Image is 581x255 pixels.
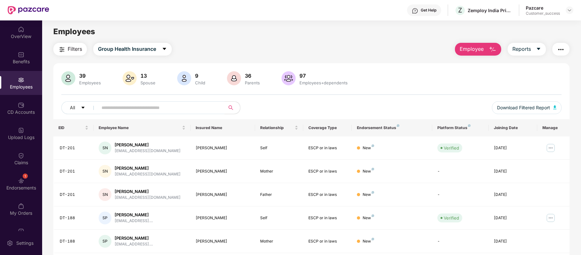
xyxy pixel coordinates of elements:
[308,238,347,244] div: ESCP or in laws
[18,228,24,235] img: svg+xml;base64,PHN2ZyBpZD0iVXBkYXRlZCIgeG1sbnM9Imh0dHA6Ly93d3cudzMub3JnLzIwMDAvc3ZnIiB3aWR0aD0iMj...
[412,8,418,14] img: svg+xml;base64,PHN2ZyBpZD0iSGVscC0zMngzMiIgeG1sbnM9Imh0dHA6Ly93d3cudzMub3JnLzIwMDAvc3ZnIiB3aWR0aD...
[244,73,261,79] div: 36
[308,168,347,174] div: ESCP or in laws
[18,51,24,58] img: svg+xml;base64,PHN2ZyBpZD0iQmVuZWZpdHMiIHhtbG5zPSJodHRwOi8vd3d3LnczLm9yZy8yMDAwL3N2ZyIgd2lkdGg9Ij...
[537,119,570,136] th: Manage
[8,6,49,14] img: New Pazcare Logo
[60,145,88,151] div: DT-201
[14,240,35,246] div: Settings
[99,188,111,201] div: SN
[115,218,153,224] div: [EMAIL_ADDRESS]....
[260,238,298,244] div: Mother
[18,77,24,83] img: svg+xml;base64,PHN2ZyBpZD0iRW1wbG95ZWVzIiB4bWxucz0iaHR0cDovL3d3dy53My5vcmcvMjAwMC9zdmciIHdpZHRoPS...
[94,119,190,136] th: Employee Name
[303,119,352,136] th: Coverage Type
[363,168,374,174] div: New
[123,71,137,85] img: svg+xml;base64,PHN2ZyB4bWxucz0iaHR0cDovL3d3dy53My5vcmcvMjAwMC9zdmciIHhtbG5zOnhsaW5rPSJodHRwOi8vd3...
[99,165,111,178] div: SN
[191,119,255,136] th: Insured Name
[18,152,24,159] img: svg+xml;base64,PHN2ZyBpZD0iQ2xhaW0iIHhtbG5zPSJodHRwOi8vd3d3LnczLm9yZy8yMDAwL3N2ZyIgd2lkdGg9IjIwIi...
[78,73,102,79] div: 39
[468,124,471,127] img: svg+xml;base64,PHN2ZyB4bWxucz0iaHR0cDovL3d3dy53My5vcmcvMjAwMC9zdmciIHdpZHRoPSI4IiBoZWlnaHQ9IjgiIH...
[227,71,241,85] img: svg+xml;base64,PHN2ZyB4bWxucz0iaHR0cDovL3d3dy53My5vcmcvMjAwMC9zdmciIHhtbG5zOnhsaW5rPSJodHRwOi8vd3...
[115,142,181,148] div: [PERSON_NAME]
[53,27,95,36] span: Employees
[372,238,374,240] img: svg+xml;base64,PHN2ZyB4bWxucz0iaHR0cDovL3d3dy53My5vcmcvMjAwMC9zdmciIHdpZHRoPSI4IiBoZWlnaHQ9IjgiIH...
[282,71,296,85] img: svg+xml;base64,PHN2ZyB4bWxucz0iaHR0cDovL3d3dy53My5vcmcvMjAwMC9zdmciIHhtbG5zOnhsaW5rPSJodHRwOi8vd3...
[115,148,181,154] div: [EMAIL_ADDRESS][DOMAIN_NAME]
[372,191,374,194] img: svg+xml;base64,PHN2ZyB4bWxucz0iaHR0cDovL3d3dy53My5vcmcvMjAwMC9zdmciIHdpZHRoPSI4IiBoZWlnaHQ9IjgiIH...
[497,104,550,111] span: Download Filtered Report
[512,45,531,53] span: Reports
[78,80,102,85] div: Employees
[7,240,13,246] img: svg+xml;base64,PHN2ZyBpZD0iU2V0dGluZy0yMHgyMCIgeG1sbnM9Imh0dHA6Ly93d3cudzMub3JnLzIwMDAvc3ZnIiB3aW...
[115,165,181,171] div: [PERSON_NAME]
[18,26,24,33] img: svg+xml;base64,PHN2ZyBpZD0iSG9tZSIgeG1sbnM9Imh0dHA6Ly93d3cudzMub3JnLzIwMDAvc3ZnIiB3aWR0aD0iMjAiIG...
[372,168,374,170] img: svg+xml;base64,PHN2ZyB4bWxucz0iaHR0cDovL3d3dy53My5vcmcvMjAwMC9zdmciIHdpZHRoPSI4IiBoZWlnaHQ9IjgiIH...
[432,160,489,183] td: -
[194,73,207,79] div: 9
[81,105,85,111] span: caret-down
[99,142,111,154] div: SN
[53,43,87,56] button: Filters
[196,238,250,244] div: [PERSON_NAME]
[460,45,484,53] span: Employee
[196,145,250,151] div: [PERSON_NAME]
[260,215,298,221] div: Self
[244,80,261,85] div: Parents
[494,145,532,151] div: [DATE]
[260,145,298,151] div: Self
[421,8,436,13] div: Get Help
[196,168,250,174] div: [PERSON_NAME]
[194,80,207,85] div: Child
[308,215,347,221] div: ESCP or in laws
[260,168,298,174] div: Mother
[61,71,75,85] img: svg+xml;base64,PHN2ZyB4bWxucz0iaHR0cDovL3d3dy53My5vcmcvMjAwMC9zdmciIHhtbG5zOnhsaW5rPSJodHRwOi8vd3...
[308,192,347,198] div: ESCP or in laws
[444,145,459,151] div: Verified
[432,183,489,206] td: -
[224,105,237,110] span: search
[61,101,100,114] button: Allcaret-down
[567,8,572,13] img: svg+xml;base64,PHN2ZyBpZD0iRHJvcGRvd24tMzJ4MzIiIHhtbG5zPSJodHRwOi8vd3d3LnczLm9yZy8yMDAwL3N2ZyIgd2...
[363,145,374,151] div: New
[526,5,560,11] div: Pazcare
[363,238,374,244] div: New
[553,105,556,109] img: svg+xml;base64,PHN2ZyB4bWxucz0iaHR0cDovL3d3dy53My5vcmcvMjAwMC9zdmciIHhtbG5zOnhsaW5rPSJodHRwOi8vd3...
[99,212,111,224] div: SP
[432,230,489,253] td: -
[115,171,181,177] div: [EMAIL_ADDRESS][DOMAIN_NAME]
[260,125,294,130] span: Relationship
[468,7,512,13] div: Zemploy India Private Limited
[489,46,496,53] img: svg+xml;base64,PHN2ZyB4bWxucz0iaHR0cDovL3d3dy53My5vcmcvMjAwMC9zdmciIHhtbG5zOnhsaW5rPSJodHRwOi8vd3...
[546,213,556,223] img: manageButton
[492,101,562,114] button: Download Filtered Report
[455,43,501,56] button: Employee
[363,215,374,221] div: New
[363,192,374,198] div: New
[546,143,556,153] img: manageButton
[139,80,157,85] div: Spouse
[196,192,250,198] div: [PERSON_NAME]
[308,145,347,151] div: ESCP or in laws
[260,192,298,198] div: Father
[93,43,172,56] button: Group Health Insurancecaret-down
[98,45,156,53] span: Group Health Insurance
[23,174,28,179] div: 1
[255,119,304,136] th: Relationship
[357,125,427,130] div: Endorsement Status
[70,104,75,111] span: All
[489,119,537,136] th: Joining Date
[397,124,399,127] img: svg+xml;base64,PHN2ZyB4bWxucz0iaHR0cDovL3d3dy53My5vcmcvMjAwMC9zdmciIHdpZHRoPSI4IiBoZWlnaHQ9IjgiIH...
[372,214,374,217] img: svg+xml;base64,PHN2ZyB4bWxucz0iaHR0cDovL3d3dy53My5vcmcvMjAwMC9zdmciIHdpZHRoPSI4IiBoZWlnaHQ9IjgiIH...
[494,192,532,198] div: [DATE]
[60,168,88,174] div: DT-201
[18,127,24,134] img: svg+xml;base64,PHN2ZyBpZD0iVXBsb2FkX0xvZ3MiIGRhdGEtbmFtZT0iVXBsb2FkIExvZ3MiIHhtbG5zPSJodHRwOi8vd3...
[68,45,82,53] span: Filters
[177,71,191,85] img: svg+xml;base64,PHN2ZyB4bWxucz0iaHR0cDovL3d3dy53My5vcmcvMjAwMC9zdmciIHhtbG5zOnhsaW5rPSJodHRwOi8vd3...
[18,203,24,209] img: svg+xml;base64,PHN2ZyBpZD0iTXlfT3JkZXJzIiBkYXRhLW5hbWU9Ik15IE9yZGVycyIgeG1sbnM9Imh0dHA6Ly93d3cudz...
[60,192,88,198] div: DT-201
[437,125,484,130] div: Platform Status
[298,80,349,85] div: Employees+dependents
[444,215,459,221] div: Verified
